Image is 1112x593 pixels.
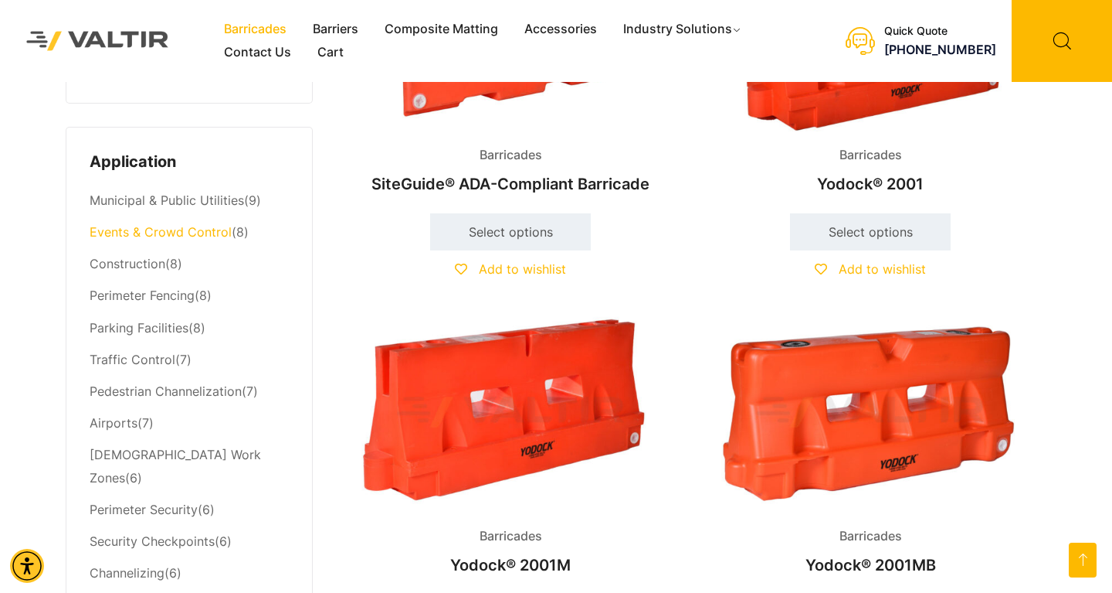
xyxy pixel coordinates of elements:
div: Quick Quote [884,25,996,38]
span: Barricades [468,525,554,548]
a: Barriers [300,18,371,41]
li: (6) [90,527,289,558]
a: Composite Matting [371,18,511,41]
a: Airports [90,415,137,431]
a: Open this option [1069,543,1097,578]
li: (9) [90,186,289,217]
span: Barricades [468,144,554,167]
a: Add to wishlist [815,261,926,277]
a: Pedestrian Channelization [90,383,242,399]
a: Events & Crowd Control [90,224,232,240]
a: Perimeter Security [90,502,198,517]
a: Municipal & Public Utilities [90,193,244,208]
a: [DEMOGRAPHIC_DATA] Work Zones [90,447,261,486]
a: Select options for “Yodock® 2001” [790,213,951,250]
span: Barricades [828,144,914,167]
li: (8) [90,312,289,344]
a: Security Checkpoints [90,533,215,549]
div: Accessibility Menu [10,549,44,583]
span: Barricades [828,525,914,548]
li: (6) [90,494,289,526]
img: Barricades [703,312,1037,513]
h4: Application [90,151,289,174]
li: (7) [90,344,289,376]
h2: Yodock® 2001MB [703,548,1037,582]
li: (8) [90,217,289,249]
h2: SiteGuide® ADA-Compliant Barricade [344,167,677,201]
a: Cart [304,41,357,64]
li: (7) [90,376,289,407]
a: Traffic Control [90,352,175,367]
li: (8) [90,249,289,281]
li: (6) [90,558,289,590]
img: Barricades [344,312,677,513]
h2: Yodock® 2001 [703,167,1037,201]
li: (7) [90,407,289,439]
a: BarricadesYodock® 2001M [344,312,677,582]
a: Industry Solutions [610,18,756,41]
a: call (888) 496-3625 [884,42,996,57]
li: (8) [90,281,289,312]
a: Add to wishlist [455,261,566,277]
a: Barricades [211,18,300,41]
a: BarricadesYodock® 2001MB [703,312,1037,582]
a: Channelizing [90,565,164,581]
a: Select options for “SiteGuide® ADA-Compliant Barricade” [430,213,591,250]
a: Construction [90,256,165,271]
a: Contact Us [211,41,304,64]
a: Perimeter Fencing [90,288,195,303]
a: Parking Facilities [90,320,188,336]
span: Add to wishlist [479,261,566,277]
h2: Yodock® 2001M [344,548,677,582]
span: Add to wishlist [839,261,926,277]
img: Valtir Rentals [12,16,184,65]
a: Accessories [511,18,610,41]
li: (6) [90,439,289,494]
